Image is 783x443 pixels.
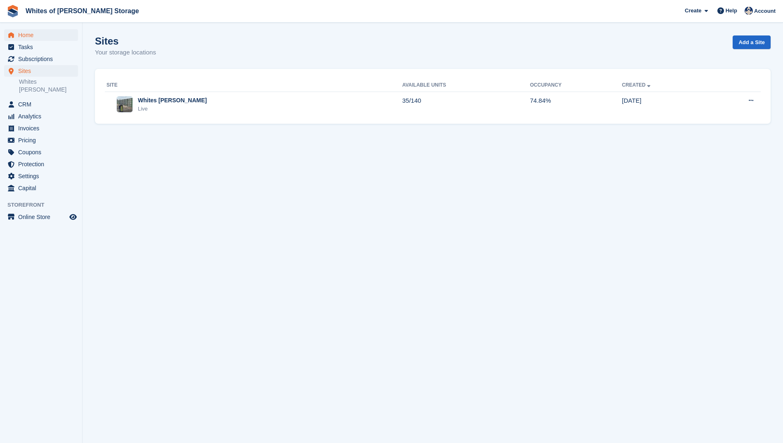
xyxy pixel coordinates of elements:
[18,123,68,134] span: Invoices
[4,146,78,158] a: menu
[402,92,530,117] td: 35/140
[754,7,776,15] span: Account
[4,123,78,134] a: menu
[4,158,78,170] a: menu
[138,105,207,113] div: Live
[4,211,78,223] a: menu
[4,111,78,122] a: menu
[7,201,82,209] span: Storefront
[22,4,142,18] a: Whites of [PERSON_NAME] Storage
[105,79,402,92] th: Site
[18,65,68,77] span: Sites
[685,7,701,15] span: Create
[18,99,68,110] span: CRM
[4,53,78,65] a: menu
[117,96,132,113] img: Image of Whites Earls Barton site
[4,134,78,146] a: menu
[18,170,68,182] span: Settings
[18,134,68,146] span: Pricing
[68,212,78,222] a: Preview store
[4,182,78,194] a: menu
[4,29,78,41] a: menu
[18,53,68,65] span: Subscriptions
[95,48,156,57] p: Your storage locations
[733,35,771,49] a: Add a Site
[4,99,78,110] a: menu
[18,29,68,41] span: Home
[18,211,68,223] span: Online Store
[18,158,68,170] span: Protection
[726,7,737,15] span: Help
[530,79,622,92] th: Occupancy
[622,82,652,88] a: Created
[402,79,530,92] th: Available Units
[18,41,68,53] span: Tasks
[7,5,19,17] img: stora-icon-8386f47178a22dfd0bd8f6a31ec36ba5ce8667c1dd55bd0f319d3a0aa187defe.svg
[4,65,78,77] a: menu
[138,96,207,105] div: Whites [PERSON_NAME]
[18,111,68,122] span: Analytics
[18,146,68,158] span: Coupons
[530,92,622,117] td: 74.84%
[745,7,753,15] img: Wendy
[622,92,710,117] td: [DATE]
[4,41,78,53] a: menu
[18,182,68,194] span: Capital
[4,170,78,182] a: menu
[19,78,78,94] a: Whites [PERSON_NAME]
[95,35,156,47] h1: Sites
